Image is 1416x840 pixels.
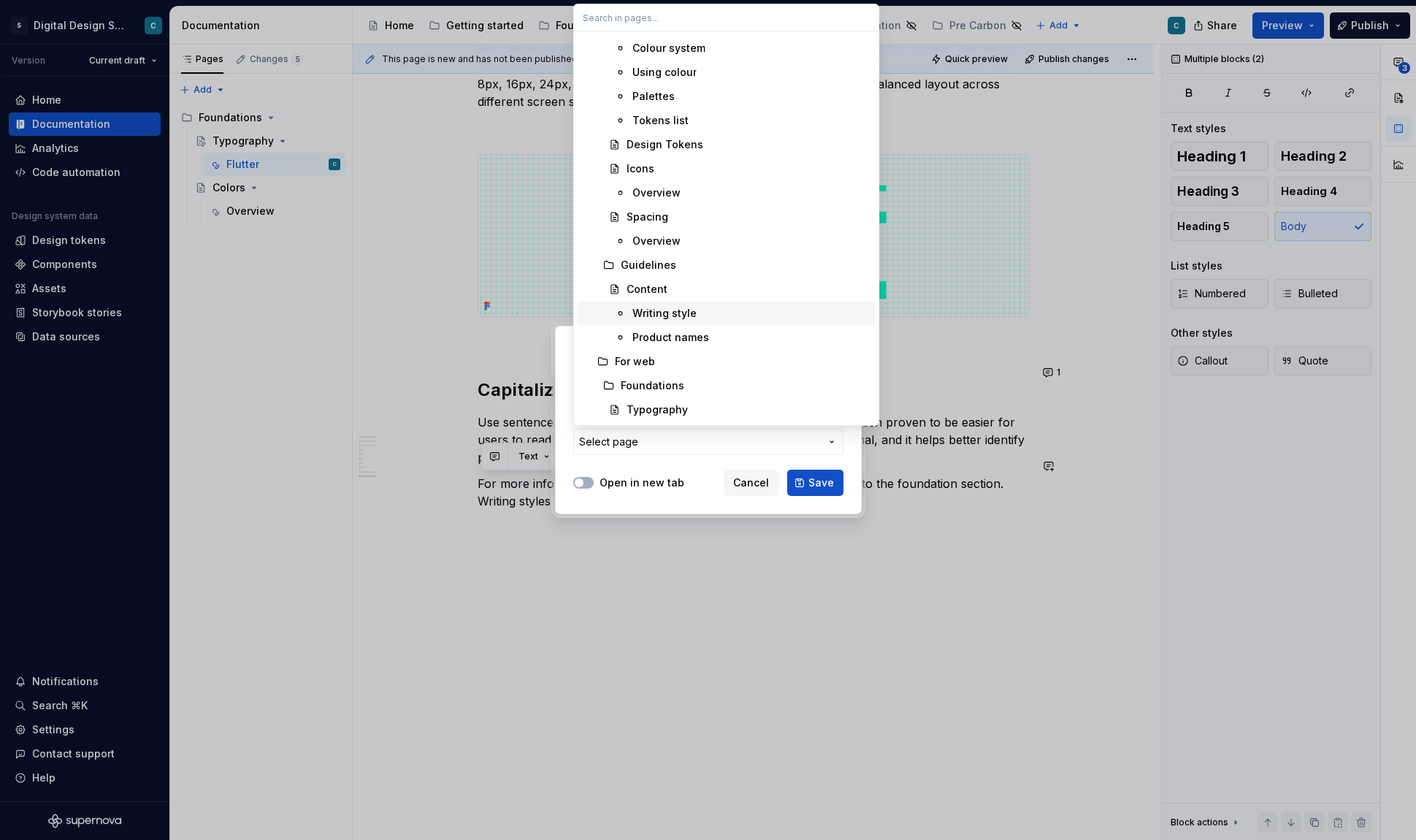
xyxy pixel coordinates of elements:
div: Content [627,282,667,297]
div: Using colour [632,65,697,80]
div: Icons [627,161,654,176]
div: For web [615,354,655,369]
div: Foundations [621,378,684,393]
div: Overview [632,234,681,248]
div: Design Tokens [627,137,703,152]
div: Typography [627,402,688,417]
div: Search in pages... [574,31,879,425]
div: Product names [632,330,709,345]
div: Guidelines [621,258,676,272]
input: Search in pages... [574,4,879,31]
div: Colour system [632,41,705,56]
div: Overview [632,186,681,200]
div: Tokens list [632,113,689,128]
div: Spacing [627,210,668,224]
div: Palettes [632,89,675,104]
div: Writing style [632,306,697,321]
